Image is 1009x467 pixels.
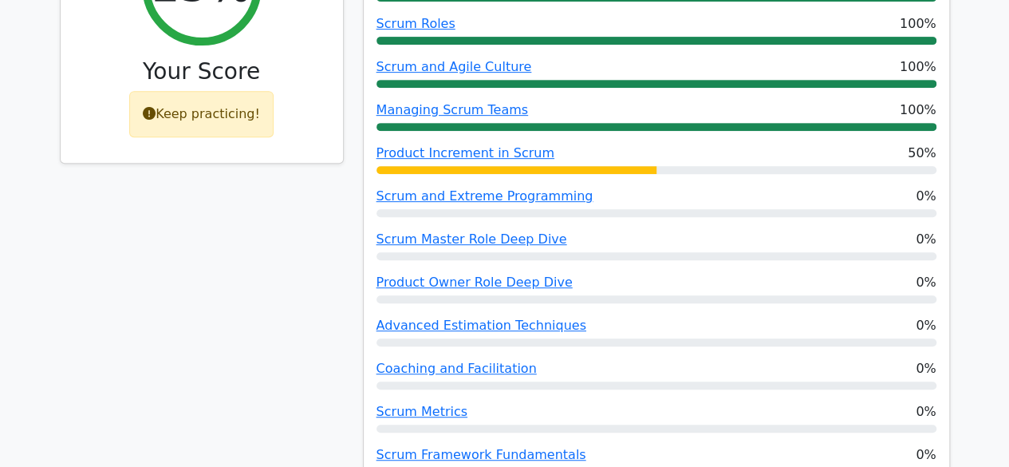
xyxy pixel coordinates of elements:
span: 0% [916,187,936,206]
a: Managing Scrum Teams [376,102,529,117]
span: 100% [900,101,936,120]
a: Coaching and Facilitation [376,361,537,376]
a: Scrum Framework Fundamentals [376,447,586,462]
h3: Your Score [73,58,330,85]
div: Keep practicing! [129,91,274,137]
span: 0% [916,273,936,292]
a: Scrum and Extreme Programming [376,188,593,204]
span: 0% [916,230,936,249]
a: Scrum Metrics [376,404,467,419]
span: 0% [916,316,936,335]
span: 0% [916,402,936,421]
a: Product Owner Role Deep Dive [376,275,573,290]
a: Scrum Master Role Deep Dive [376,232,567,247]
a: Scrum and Agile Culture [376,59,532,74]
span: 50% [908,144,936,163]
a: Product Increment in Scrum [376,145,554,160]
a: Advanced Estimation Techniques [376,318,586,333]
span: 100% [900,14,936,34]
span: 100% [900,57,936,77]
span: 0% [916,445,936,465]
a: Scrum Roles [376,16,455,31]
span: 0% [916,359,936,378]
